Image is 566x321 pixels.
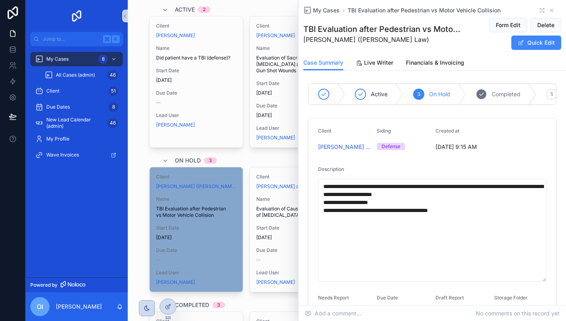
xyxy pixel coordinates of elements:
a: [PERSON_NAME] [256,32,295,39]
span: New Lead Calendar (admin) [46,117,104,129]
a: [PERSON_NAME] and [PERSON_NAME] [256,183,337,190]
a: Financials & Invoicing [406,55,464,71]
span: [PERSON_NAME] [156,32,195,39]
span: OI [37,302,43,311]
img: App logo [70,10,83,22]
span: Lead User [156,112,237,119]
span: Add a comment... [305,309,361,317]
span: Due Date [377,295,398,301]
a: Powered by [26,277,128,292]
span: 3 [418,91,420,97]
span: All Cases (admin) [56,72,95,78]
a: Due Dates8 [30,100,123,114]
span: Start Date [156,67,237,74]
a: TBI Evaluation after Pedestrian vs Motor Vehicle Collision [348,6,501,14]
span: Client [256,174,337,180]
div: 8 [98,54,108,64]
a: [PERSON_NAME] ([PERSON_NAME] Law) [156,183,237,190]
span: TBI Evaluation after Pedestrian vs Motor Vehicle Collision [156,206,237,218]
div: 46 [107,70,118,80]
a: Client[PERSON_NAME]NameEvaluation of Sacral [MEDICAL_DATA] after Gun Shot WoundsStart Date[DATE]D... [249,16,344,148]
div: 3 [217,302,220,308]
h1: TBI Evaluation after Pedestrian vs Motor Vehicle Collision [303,24,463,35]
button: Quick Edit [511,36,561,50]
span: Completed [175,301,209,309]
span: Live Writer [364,59,393,67]
span: Description [318,166,344,172]
span: [DATE] 9:15 AM [435,143,488,151]
span: [DATE] [156,234,237,241]
a: [PERSON_NAME] [156,279,195,285]
div: 51 [109,86,118,96]
a: My Cases8 [30,52,123,66]
span: Client [318,128,331,134]
a: [PERSON_NAME] [256,135,295,141]
span: Case Summary [303,59,343,67]
span: Name [256,45,337,52]
span: [PERSON_NAME] ([PERSON_NAME] Law) [303,35,463,44]
span: Client [156,23,237,29]
div: 8 [109,102,118,112]
span: Due Dates [46,104,70,110]
span: Due Date [256,103,337,109]
span: Form Edit [496,21,520,29]
div: Defense [382,143,400,150]
span: Due Date [256,247,337,254]
span: Start Date [256,80,337,87]
span: Client [256,23,337,29]
span: Client [46,88,59,94]
a: Client[PERSON_NAME]NameDid patient have a TBI (defense)?Start Date[DATE]Due Date--Lead User[PERSO... [149,16,243,148]
span: [DATE] [156,77,237,83]
span: [DATE] [256,234,337,241]
a: Live Writer [356,55,393,71]
span: My Cases [46,56,69,62]
span: No comments on this record yet [476,309,560,317]
span: Lead User [256,269,337,276]
a: My Cases [303,6,340,14]
a: Client51 [30,84,123,98]
div: 46 [107,118,118,128]
span: On Hold [175,157,201,164]
span: -- [156,257,161,263]
span: -- [156,99,161,106]
a: [PERSON_NAME] [156,122,195,128]
span: Delete [537,21,554,29]
span: Active [371,90,388,98]
span: Did patient have a TBI (defense)? [156,55,237,61]
span: 5 [550,91,553,97]
a: New Lead Calendar (admin)46 [30,116,123,130]
a: [PERSON_NAME] [256,279,295,285]
span: Financials & Invoicing [406,59,464,67]
div: scrollable content [26,46,128,172]
a: Wave Invoices [30,148,123,162]
span: Powered by [30,282,57,288]
span: My Profile [46,136,69,142]
button: Form Edit [489,18,527,32]
a: [PERSON_NAME] ([PERSON_NAME] Law) [318,143,370,151]
a: All Cases (admin)46 [40,68,123,82]
span: Lead User [156,269,237,276]
span: -- [256,257,261,263]
a: Client[PERSON_NAME] ([PERSON_NAME] Law)NameTBI Evaluation after Pedestrian vs Motor Vehicle Colli... [149,167,243,292]
span: Due Date [156,247,237,254]
div: 3 [209,157,212,164]
span: Evaluation of Sacral [MEDICAL_DATA] after Gun Shot Wounds [256,55,337,74]
a: Client[PERSON_NAME] and [PERSON_NAME]NameEvaluation of Cause of [MEDICAL_DATA]Start Date[DATE]Due... [249,167,344,292]
a: My Profile [30,132,123,146]
span: Name [156,196,237,202]
span: Due Date [156,90,237,96]
span: Wave Invoices [46,152,79,158]
span: Client [156,174,237,180]
span: On Hold [429,90,450,98]
span: Siding [377,128,391,134]
p: [PERSON_NAME] [56,303,102,311]
span: Draft Report [435,295,464,301]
